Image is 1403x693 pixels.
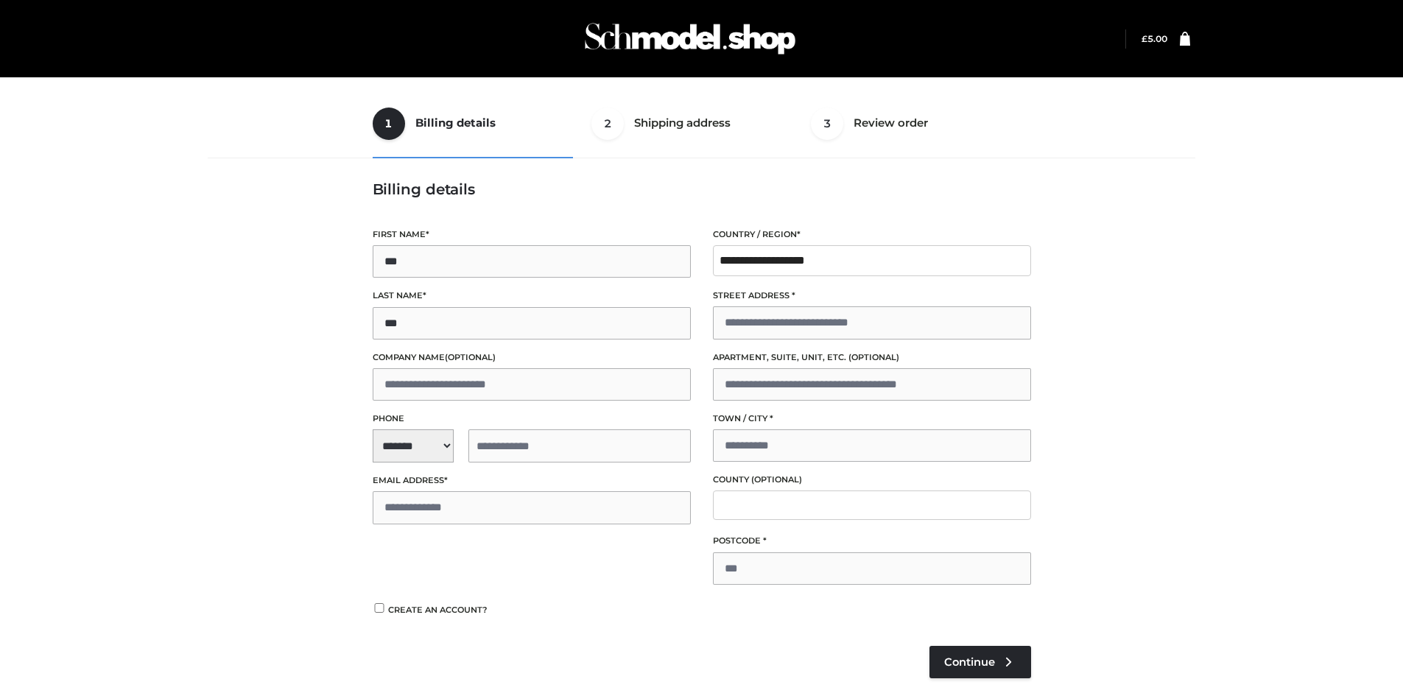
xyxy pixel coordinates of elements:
[713,412,1031,426] label: Town / City
[580,10,801,68] img: Schmodel Admin 964
[713,351,1031,365] label: Apartment, suite, unit, etc.
[1142,33,1167,44] bdi: 5.00
[373,603,386,613] input: Create an account?
[388,605,488,615] span: Create an account?
[848,352,899,362] span: (optional)
[713,534,1031,548] label: Postcode
[713,228,1031,242] label: Country / Region
[1142,33,1147,44] span: £
[445,352,496,362] span: (optional)
[751,474,802,485] span: (optional)
[1142,33,1167,44] a: £5.00
[373,289,691,303] label: Last name
[373,180,1031,198] h3: Billing details
[713,289,1031,303] label: Street address
[929,646,1031,678] a: Continue
[373,351,691,365] label: Company name
[713,473,1031,487] label: County
[373,412,691,426] label: Phone
[373,228,691,242] label: First name
[944,655,995,669] span: Continue
[373,474,691,488] label: Email address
